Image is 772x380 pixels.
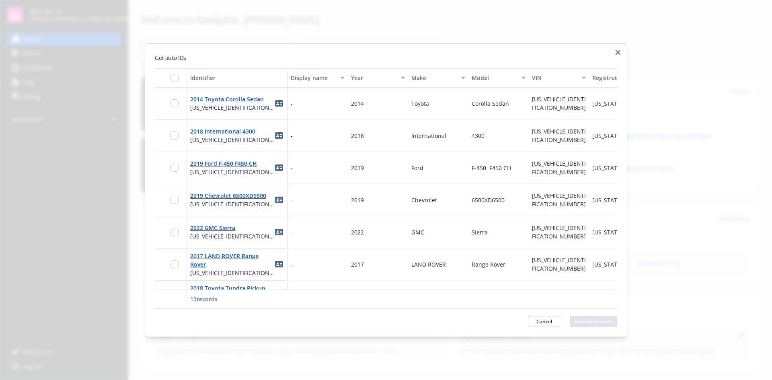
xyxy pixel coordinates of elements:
button: Year [348,68,408,87]
button: Registration state [589,68,649,87]
span: 2018 [351,131,364,139]
a: idCard [274,227,284,237]
span: Sierra [472,228,488,236]
span: [US_VEHICLE_IDENTIFICATION_NUMBER] [532,192,586,208]
span: Ford [411,164,423,171]
div: Make [411,74,456,82]
span: 2019 [351,164,364,171]
span: [US_VEHICLE_IDENTIFICATION_NUMBER] [190,136,274,144]
span: LAND ROVER [411,260,446,268]
a: 2018 International 4300 [190,127,255,135]
span: [US_STATE] [592,260,622,268]
a: idCard [274,163,284,173]
span: 2017 LAND ROVER Range Rover [190,251,274,268]
span: - [291,163,293,172]
a: idCard [274,195,284,205]
span: 2017 [351,260,364,268]
div: Display name [291,74,336,82]
input: Toggle Row Selected [170,99,179,107]
span: Range Rover [472,260,505,268]
input: Toggle Row Selected [170,228,179,236]
button: Identifier [187,68,287,87]
button: Make [408,68,468,87]
span: [US_VEHICLE_IDENTIFICATION_NUMBER] [190,168,274,176]
span: [US_STATE] [592,196,622,203]
span: [US_STATE] [592,99,622,107]
span: 4300 [472,131,485,139]
span: [US_VEHICLE_IDENTIFICATION_NUMBER] [532,288,586,304]
a: 2014 Toyota Corolla Sedan [190,95,264,103]
a: 2022 GMC Sierra [190,224,235,232]
span: [US_STATE] [592,131,622,139]
span: [US_STATE] [592,164,622,171]
span: 6500XD6500 [472,196,505,203]
span: 2022 [351,228,364,236]
span: [US_VEHICLE_IDENTIFICATION_NUMBER] [190,103,274,112]
span: 13 records [190,295,218,303]
span: 2018 Toyota Tundra Pickup SR5 DO [190,283,274,300]
h2: Get auto IDs [155,53,617,62]
button: Cancel [528,316,560,327]
input: Toggle Row Selected [170,260,179,268]
span: 2018 International 4300 [190,127,274,136]
button: Display name [287,68,348,87]
span: [US_VEHICLE_IDENTIFICATION_NUMBER] [190,200,274,208]
a: 2018 Toyota Tundra Pickup SR5 DO [190,284,265,300]
a: 2019 Chevrolet 6500XD6500 [190,192,266,199]
span: 2019 Ford F-450 F450 CH [190,159,274,168]
span: 2014 Toyota Corolla Sedan [190,95,274,103]
input: Toggle Row Selected [170,164,179,172]
span: - [291,195,293,204]
div: Year [351,74,396,82]
span: Chevrolet [411,196,437,203]
div: Identifier [190,74,284,82]
div: Model [472,74,517,82]
span: [US_VEHICLE_IDENTIFICATION_NUMBER] [190,268,274,277]
a: idCard [274,259,284,269]
div: VIN [532,74,577,82]
a: idCard [274,99,284,108]
span: [US_VEHICLE_IDENTIFICATION_NUMBER] [190,232,274,240]
span: [US_STATE] [592,228,622,236]
span: 2014 [351,99,364,107]
input: Toggle Row Selected [170,131,179,140]
a: idCard [274,131,284,140]
span: International [411,131,446,139]
span: [US_VEHICLE_IDENTIFICATION_NUMBER] [532,127,586,144]
button: Model [468,68,529,87]
span: - [291,260,293,268]
span: [US_VEHICLE_IDENTIFICATION_NUMBER] [532,95,586,111]
span: 2019 [351,196,364,203]
span: - [291,131,293,140]
span: [US_VEHICLE_IDENTIFICATION_NUMBER] [532,160,586,176]
input: Select all [170,74,179,82]
span: - [291,228,293,236]
span: Corolla Sedan [472,99,509,107]
span: Toyota [411,99,429,107]
button: VIN [529,68,589,87]
span: 2019 Chevrolet 6500XD6500 [190,191,274,200]
span: [US_VEHICLE_IDENTIFICATION_NUMBER] [532,256,586,272]
span: - [291,99,293,107]
a: 2019 Ford F-450 F450 CH [190,160,257,167]
span: [US_VEHICLE_IDENTIFICATION_NUMBER] [532,224,586,240]
a: 2017 LAND ROVER Range Rover [190,252,259,268]
span: F-450 F450 CH [472,164,511,171]
input: Toggle Row Selected [170,196,179,204]
span: 2022 GMC Sierra [190,224,274,232]
span: Tundra Pickup SR5 DO [472,288,524,304]
span: GMC [411,228,424,236]
div: Registration state [592,74,637,82]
